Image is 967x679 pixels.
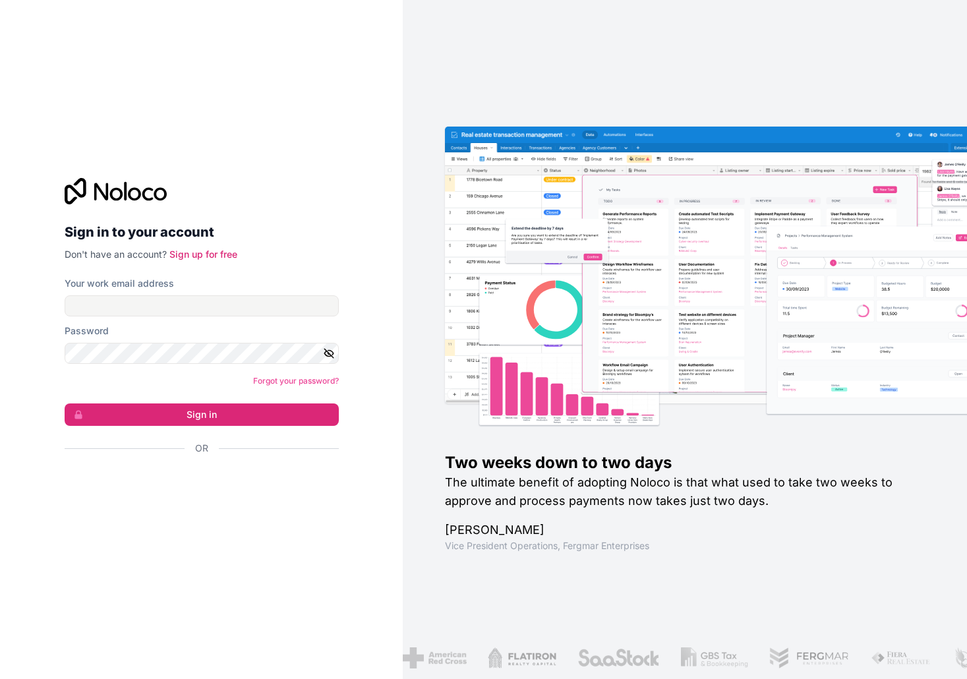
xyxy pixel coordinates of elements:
h2: The ultimate benefit of adopting Noloco is that what used to take two weeks to approve and proces... [445,473,925,510]
h2: Sign in to your account [65,220,339,244]
h1: Two weeks down to two days [445,452,925,473]
h1: Vice President Operations , Fergmar Enterprises [445,539,925,552]
img: /assets/american-red-cross-BAupjrZR.png [402,647,466,668]
input: Password [65,343,339,364]
a: Forgot your password? [253,376,339,386]
img: /assets/flatiron-C8eUkumj.png [487,647,556,668]
a: Sign up for free [169,249,237,260]
img: /assets/fiera-fwj2N5v4.png [870,647,932,668]
button: Sign in [65,403,339,426]
h1: [PERSON_NAME] [445,521,925,539]
img: /assets/saastock-C6Zbiodz.png [577,647,660,668]
img: /assets/gbstax-C-GtDUiK.png [680,647,747,668]
span: Don't have an account? [65,249,167,260]
label: Your work email address [65,277,174,290]
input: Email address [65,295,339,316]
img: /assets/fergmar-CudnrXN5.png [769,647,849,668]
span: Or [195,442,208,455]
label: Password [65,324,109,338]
